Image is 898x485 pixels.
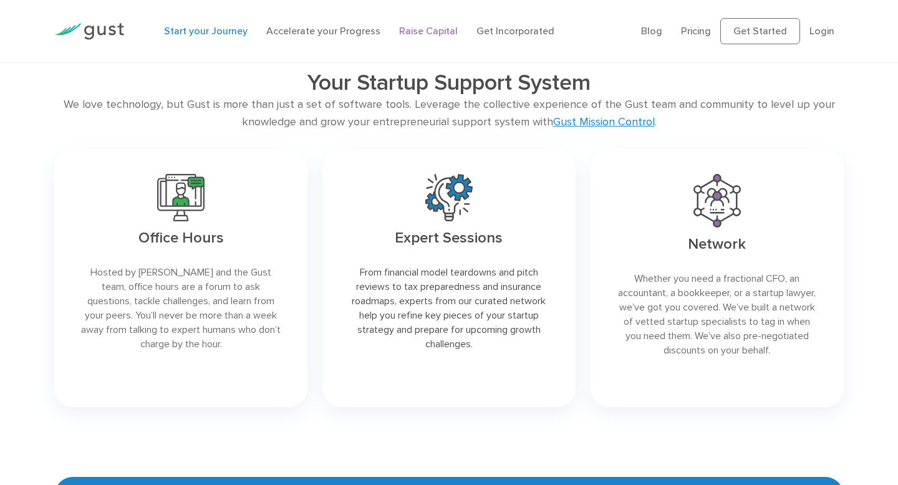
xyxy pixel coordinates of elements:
[54,96,844,132] div: We love technology, but Gust is more than just a set of software tools. Leverage the collective e...
[641,25,662,37] a: Blog
[266,25,380,37] a: Accelerate your Progress
[476,25,554,37] a: Get Incorporated
[720,18,800,44] a: Get Started
[133,69,765,96] h2: Your Startup Support System
[399,25,458,37] a: Raise Capital
[681,25,711,37] a: Pricing
[54,23,124,40] img: Gust Logo
[164,25,248,37] a: Start your Journey
[809,25,834,37] a: Login
[553,115,655,128] a: Gust Mission Control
